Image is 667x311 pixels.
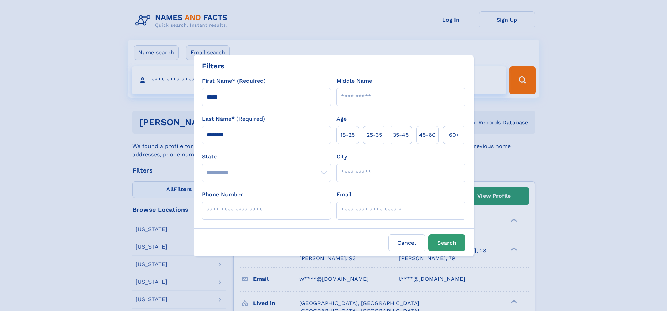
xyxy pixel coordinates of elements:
[202,61,224,71] div: Filters
[336,77,372,85] label: Middle Name
[449,131,459,139] span: 60+
[202,190,243,199] label: Phone Number
[202,153,331,161] label: State
[367,131,382,139] span: 25‑35
[340,131,355,139] span: 18‑25
[388,234,425,251] label: Cancel
[336,190,352,199] label: Email
[336,153,347,161] label: City
[393,131,409,139] span: 35‑45
[419,131,436,139] span: 45‑60
[336,115,347,123] label: Age
[428,234,465,251] button: Search
[202,115,265,123] label: Last Name* (Required)
[202,77,266,85] label: First Name* (Required)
